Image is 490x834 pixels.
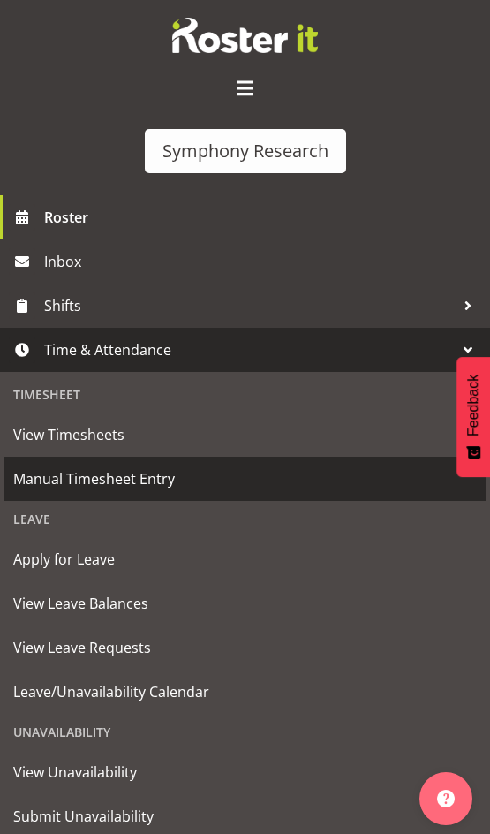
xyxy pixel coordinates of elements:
span: Feedback [465,375,481,436]
a: Apply for Leave [4,537,486,581]
span: View Leave Balances [13,590,477,617]
span: View Unavailability [13,759,477,785]
a: View Timesheets [4,413,486,457]
div: Symphony Research [162,138,328,164]
a: Manual Timesheet Entry [4,457,486,501]
span: Leave/Unavailability Calendar [13,679,477,705]
a: View Unavailability [4,750,486,794]
div: Unavailability [4,714,486,750]
a: Leave/Unavailability Calendar [4,670,486,714]
span: Time & Attendance [44,337,455,363]
span: Shifts [44,292,455,319]
span: View Leave Requests [13,634,477,661]
div: Leave [4,501,486,537]
button: Feedback - Show survey [456,357,490,477]
img: Rosterit website logo [172,18,318,53]
span: Roster [44,204,481,231]
span: Inbox [44,248,481,275]
img: help-xxl-2.png [437,790,455,807]
span: Submit Unavailability [13,803,477,830]
a: View Leave Requests [4,625,486,670]
div: Timesheet [4,376,486,413]
span: Manual Timesheet Entry [13,466,477,492]
span: View Timesheets [13,421,477,448]
span: Apply for Leave [13,546,477,572]
a: View Leave Balances [4,581,486,625]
